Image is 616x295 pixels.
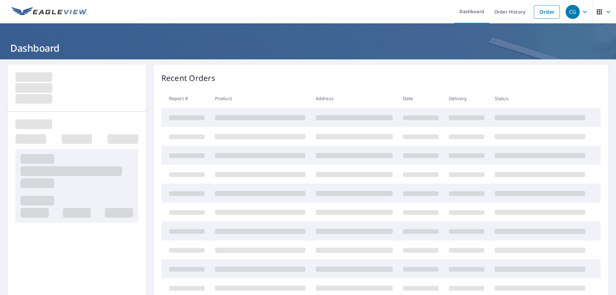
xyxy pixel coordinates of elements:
a: Order [534,5,560,19]
th: Address [311,89,398,108]
th: Status [490,89,590,108]
img: EV Logo [12,7,87,17]
th: Report # [161,89,210,108]
h1: Dashboard [8,41,608,55]
th: Product [210,89,311,108]
div: CG [566,5,580,19]
th: Delivery [444,89,490,108]
p: Recent Orders [161,72,215,84]
th: Date [398,89,444,108]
